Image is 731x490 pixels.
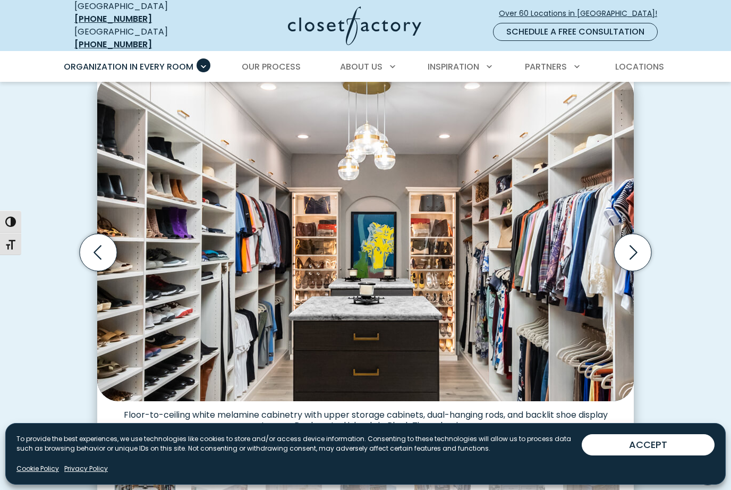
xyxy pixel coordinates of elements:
[242,61,301,73] span: Our Process
[499,8,666,19] span: Over 60 Locations in [GEOGRAPHIC_DATA]!
[582,434,715,455] button: ACCEPT
[493,23,658,41] a: Schedule a Free Consultation
[74,26,205,51] div: [GEOGRAPHIC_DATA]
[56,52,675,82] nav: Primary Menu
[75,230,121,275] button: Previous slide
[428,61,479,73] span: Inspiration
[498,4,666,23] a: Over 60 Locations in [GEOGRAPHIC_DATA]!
[288,6,421,45] img: Closet Factory Logo
[64,464,108,474] a: Privacy Policy
[97,401,634,431] figcaption: Floor-to-ceiling white melamine cabinetry with upper storage cabinets, dual-hanging rods, and bac...
[74,38,152,50] a: [PHONE_NUMBER]
[525,61,567,73] span: Partners
[74,13,152,25] a: [PHONE_NUMBER]
[16,434,582,453] p: To provide the best experiences, we use technologies like cookies to store and/or access device i...
[64,61,193,73] span: Organization in Every Room
[340,61,382,73] span: About Us
[610,230,656,275] button: Next slide
[97,74,634,401] img: Walk-in with dual islands, extensive hanging and shoe space, and accent-lit shelves highlighting ...
[615,61,664,73] span: Locations
[16,464,59,474] a: Cookie Policy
